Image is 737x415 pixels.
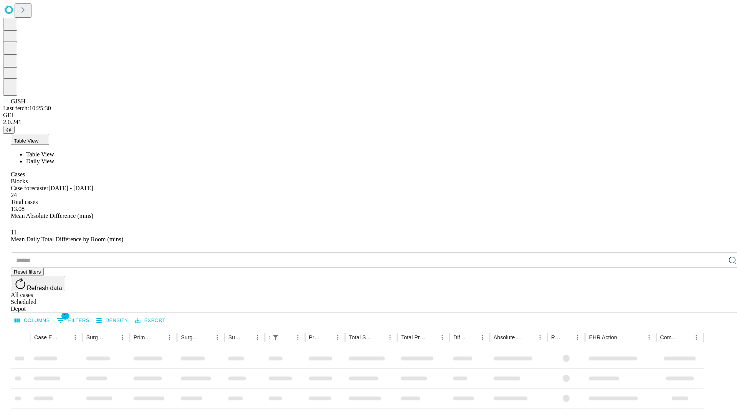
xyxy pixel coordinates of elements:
span: 24 [11,192,17,198]
button: Export [133,315,167,327]
span: Total cases [11,199,38,205]
span: Last fetch: 10:25:30 [3,105,51,111]
span: Daily View [26,158,54,164]
div: 2.0.241 [3,119,734,126]
button: Sort [680,332,691,343]
div: Predicted In Room Duration [309,334,321,340]
button: Menu [535,332,545,343]
div: Comments [660,334,679,340]
button: Sort [106,332,117,343]
button: Reset filters [11,268,44,276]
span: Reset filters [14,269,41,275]
button: Sort [562,332,572,343]
span: 1 [61,312,69,320]
div: Total Predicted Duration [401,334,425,340]
button: Menu [164,332,175,343]
div: Primary Service [134,334,153,340]
span: 13.08 [11,206,25,212]
button: Sort [241,332,252,343]
div: Surgeon Name [86,334,106,340]
span: Mean Daily Total Difference by Room (mins) [11,236,123,242]
button: Menu [332,332,343,343]
span: Table View [26,151,54,158]
span: @ [6,127,12,133]
button: Sort [524,332,535,343]
div: Resolved in EHR [551,334,561,340]
div: Absolute Difference [494,334,523,340]
span: 11 [11,229,17,236]
button: Sort [154,332,164,343]
button: Menu [70,332,81,343]
button: Menu [385,332,395,343]
span: GJSH [11,98,25,105]
button: Sort [201,332,212,343]
div: Surgery Date [228,334,241,340]
button: Menu [292,332,303,343]
button: Sort [618,332,629,343]
div: GEI [3,112,734,119]
button: Menu [212,332,223,343]
button: Menu [117,332,128,343]
button: Table View [11,134,49,145]
button: Show filters [55,314,91,327]
span: Case forecaster [11,185,48,191]
button: Sort [426,332,437,343]
button: Menu [572,332,583,343]
button: Sort [322,332,332,343]
div: Total Scheduled Duration [349,334,373,340]
button: Menu [477,332,488,343]
div: Difference [453,334,466,340]
button: Refresh data [11,276,65,291]
button: Sort [466,332,477,343]
button: Menu [252,332,263,343]
button: Menu [644,332,654,343]
span: Mean Absolute Difference (mins) [11,212,93,219]
button: Menu [691,332,702,343]
span: Refresh data [27,285,62,291]
div: EHR Action [589,334,617,340]
span: [DATE] - [DATE] [48,185,93,191]
div: 1 active filter [270,332,281,343]
span: Table View [14,138,38,144]
button: Sort [282,332,292,343]
div: Case Epic Id [34,334,58,340]
button: Show filters [270,332,281,343]
button: Sort [59,332,70,343]
button: @ [3,126,15,134]
button: Menu [437,332,448,343]
div: Surgery Name [181,334,200,340]
button: Density [94,315,130,327]
button: Select columns [13,315,52,327]
button: Sort [374,332,385,343]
